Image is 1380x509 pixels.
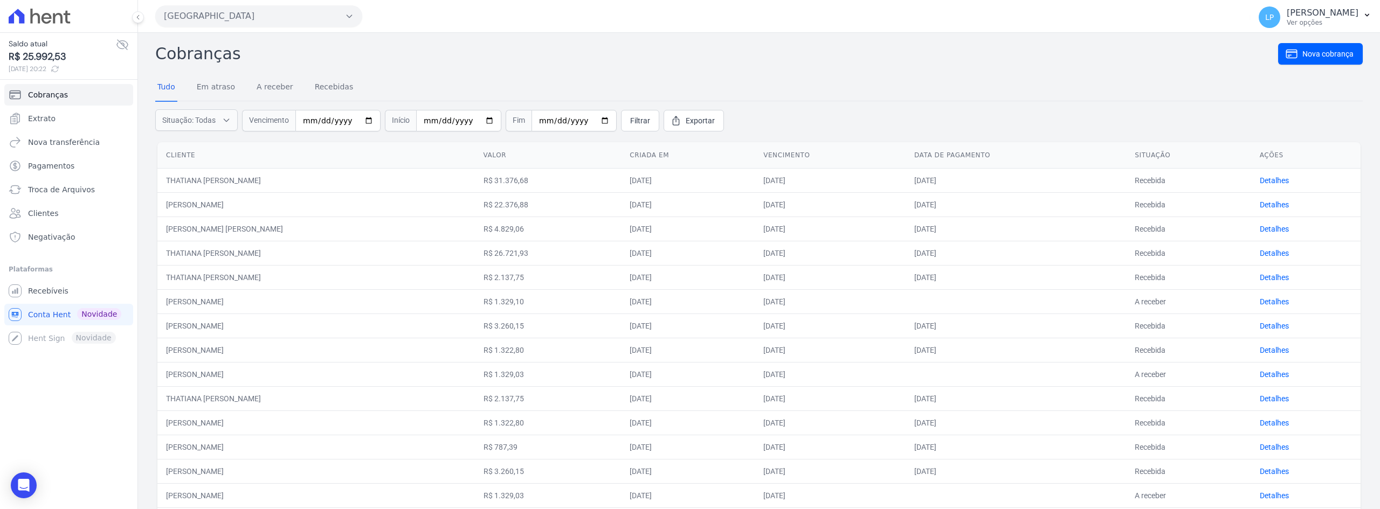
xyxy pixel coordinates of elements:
td: [PERSON_NAME] [157,483,475,507]
td: [DATE] [906,410,1126,435]
td: R$ 787,39 [475,435,622,459]
td: [PERSON_NAME] [PERSON_NAME] [157,217,475,241]
td: Recebida [1126,168,1251,192]
a: Nova transferência [4,131,133,153]
span: Filtrar [630,115,650,126]
a: Filtrar [621,110,659,131]
th: Vencimento [755,142,906,169]
td: [DATE] [621,313,755,338]
button: Situação: Todas [155,109,238,131]
td: R$ 2.137,75 [475,265,622,289]
td: [PERSON_NAME] [157,435,475,459]
span: Extrato [28,113,56,124]
p: Ver opções [1287,18,1358,27]
span: LP [1265,13,1274,21]
button: LP [PERSON_NAME] Ver opções [1250,2,1380,32]
span: [DATE] 20:22 [9,64,116,74]
td: A receber [1126,289,1251,313]
td: A receber [1126,483,1251,507]
td: [DATE] [621,435,755,459]
td: R$ 1.329,10 [475,289,622,313]
td: THATIANA [PERSON_NAME] [157,386,475,410]
td: [DATE] [621,217,755,241]
td: R$ 26.721,93 [475,241,622,265]
span: Novidade [77,308,121,320]
td: R$ 1.329,03 [475,483,622,507]
a: Pagamentos [4,155,133,177]
td: [DATE] [906,168,1126,192]
td: [DATE] [621,289,755,313]
td: [DATE] [906,192,1126,217]
button: [GEOGRAPHIC_DATA] [155,5,362,27]
td: [DATE] [755,217,906,241]
a: Em atraso [195,74,237,102]
a: Detalhes [1260,467,1289,476]
td: [DATE] [755,362,906,386]
td: A receber [1126,362,1251,386]
span: Recebíveis [28,285,68,296]
td: [DATE] [755,241,906,265]
td: [DATE] [906,313,1126,338]
span: Fim [506,110,532,131]
td: [DATE] [621,192,755,217]
td: [DATE] [755,265,906,289]
span: Saldo atual [9,38,116,50]
td: [PERSON_NAME] [157,459,475,483]
a: Detalhes [1260,200,1289,209]
td: [PERSON_NAME] [157,338,475,362]
td: [DATE] [755,386,906,410]
td: [DATE] [755,338,906,362]
td: [PERSON_NAME] [157,410,475,435]
td: [DATE] [906,459,1126,483]
span: Situação: Todas [162,115,216,125]
a: Nova cobrança [1278,43,1363,65]
td: R$ 3.260,15 [475,313,622,338]
span: Negativação [28,232,75,242]
td: R$ 2.137,75 [475,386,622,410]
td: [DATE] [621,338,755,362]
nav: Sidebar [9,84,129,349]
a: Detalhes [1260,394,1289,403]
td: [DATE] [755,483,906,507]
span: Conta Hent [28,309,71,320]
div: Plataformas [9,263,129,276]
td: [PERSON_NAME] [157,192,475,217]
a: Detalhes [1260,443,1289,451]
th: Situação [1126,142,1251,169]
span: Clientes [28,208,58,219]
td: [DATE] [621,362,755,386]
td: Recebida [1126,192,1251,217]
a: Detalhes [1260,297,1289,306]
th: Ações [1251,142,1361,169]
td: R$ 1.322,80 [475,410,622,435]
a: Detalhes [1260,491,1289,500]
a: Conta Hent Novidade [4,304,133,325]
a: Troca de Arquivos [4,179,133,200]
span: Nova transferência [28,137,100,148]
td: THATIANA [PERSON_NAME] [157,241,475,265]
a: Detalhes [1260,346,1289,354]
td: Recebida [1126,435,1251,459]
a: Detalhes [1260,225,1289,233]
td: [DATE] [621,241,755,265]
td: Recebida [1126,217,1251,241]
td: [DATE] [755,192,906,217]
td: R$ 1.329,03 [475,362,622,386]
td: [DATE] [755,435,906,459]
td: [DATE] [621,483,755,507]
a: Detalhes [1260,419,1289,427]
a: Detalhes [1260,322,1289,330]
td: R$ 31.376,68 [475,168,622,192]
span: R$ 25.992,53 [9,50,116,64]
a: Extrato [4,108,133,129]
td: [DATE] [621,168,755,192]
td: [DATE] [906,435,1126,459]
a: Cobranças [4,84,133,106]
a: Tudo [155,74,177,102]
td: [PERSON_NAME] [157,313,475,338]
span: Nova cobrança [1302,48,1354,59]
a: Recebidas [313,74,356,102]
td: Recebida [1126,459,1251,483]
td: Recebida [1126,386,1251,410]
th: Criada em [621,142,755,169]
